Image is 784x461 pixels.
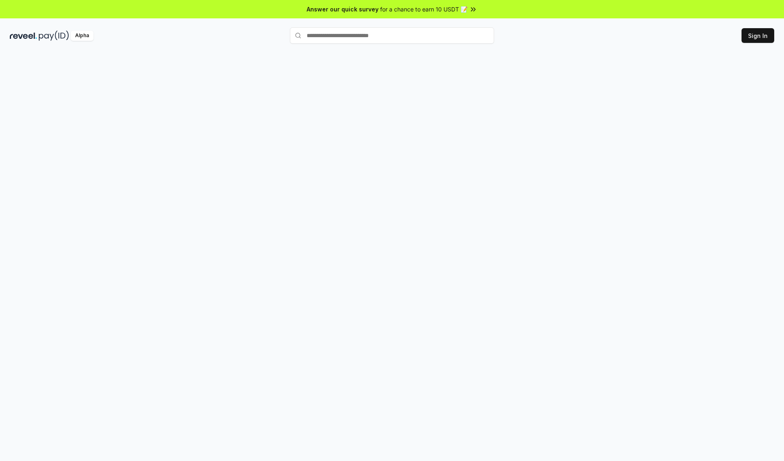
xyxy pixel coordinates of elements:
img: pay_id [39,31,69,41]
button: Sign In [742,28,774,43]
div: Alpha [71,31,94,41]
span: for a chance to earn 10 USDT 📝 [380,5,468,13]
img: reveel_dark [10,31,37,41]
span: Answer our quick survey [307,5,379,13]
